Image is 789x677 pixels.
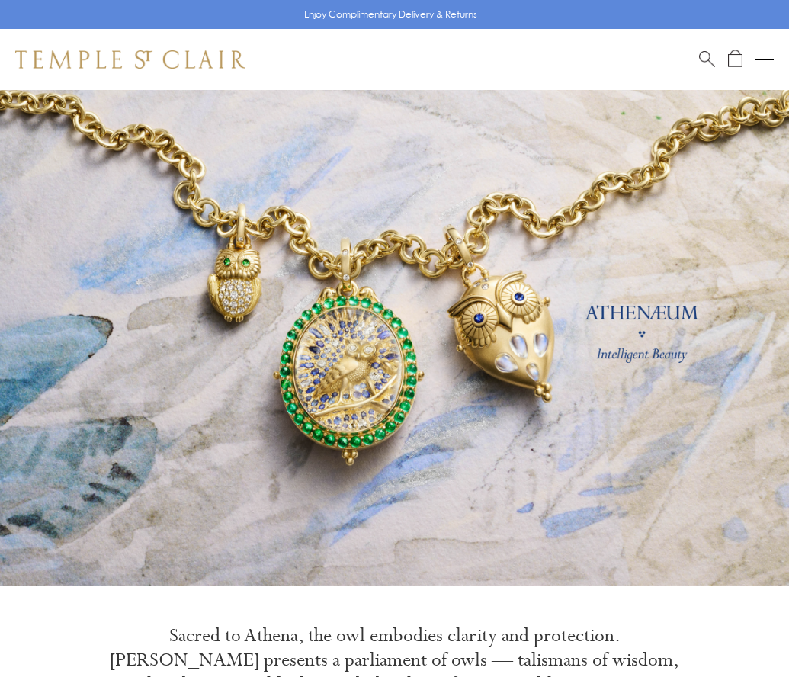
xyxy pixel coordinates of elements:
a: Open Shopping Bag [728,50,742,69]
p: Enjoy Complimentary Delivery & Returns [304,7,477,22]
button: Open navigation [755,50,774,69]
a: Search [699,50,715,69]
img: Temple St. Clair [15,50,245,69]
